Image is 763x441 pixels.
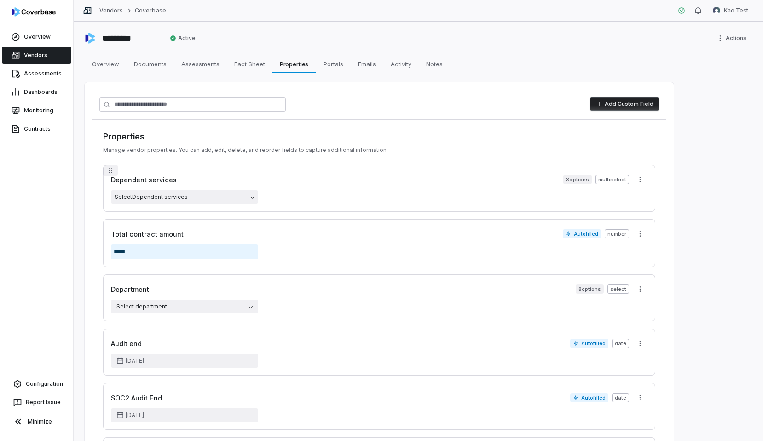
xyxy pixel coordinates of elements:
span: Autofilled [563,229,601,238]
span: Fact Sheet [231,58,269,70]
button: More actions [633,173,647,186]
a: Vendors [99,7,123,14]
span: Emails [354,58,380,70]
a: Vendors [2,47,71,64]
span: Overview [88,58,123,70]
span: Documents [130,58,170,70]
a: Assessments [2,65,71,82]
button: Drag to reorder [103,165,118,176]
button: [DATE] [111,354,258,368]
a: Contracts [2,121,71,137]
span: Select Dependent services [115,193,188,200]
a: Coverbase [135,7,166,14]
span: Assessments [178,58,223,70]
button: More actions [714,31,752,45]
h1: Properties [103,131,655,143]
button: Minimize [4,412,69,431]
span: date [612,393,629,402]
a: Monitoring [2,102,71,119]
span: 3 options [563,175,591,184]
a: Dashboards [2,84,71,100]
h3: Department [111,284,149,294]
button: Report Issue [4,394,69,411]
span: Properties [276,58,312,70]
span: Notes [422,58,446,70]
span: date [612,339,629,348]
button: More actions [633,337,647,350]
span: Autofilled [570,339,608,348]
span: number [605,229,629,238]
p: Manage vendor properties. You can add, edit, delete, and reorder fields to capture additional inf... [103,146,655,154]
button: More actions [633,227,647,241]
img: Kao Test avatar [713,7,720,14]
span: 8 options [576,284,604,294]
a: Overview [2,29,71,45]
button: More actions [633,391,647,405]
h3: Total contract amount [111,229,184,239]
button: Kao Test avatarKao Test [707,4,754,17]
h3: Audit end [111,339,142,348]
img: logo-D7KZi-bG.svg [12,7,56,17]
a: Configuration [4,376,69,392]
span: multiselect [595,175,629,184]
h3: Dependent services [111,175,177,185]
span: [DATE] [126,412,144,419]
span: Autofilled [570,393,608,402]
span: Activity [387,58,415,70]
h3: SOC2 Audit End [111,393,162,403]
span: Active [170,35,196,42]
span: Portals [320,58,347,70]
button: [DATE] [111,408,258,422]
button: More actions [633,282,647,296]
button: Add Custom Field [590,97,659,111]
span: [DATE] [126,357,144,365]
span: Kao Test [724,7,748,14]
span: select [607,284,629,294]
